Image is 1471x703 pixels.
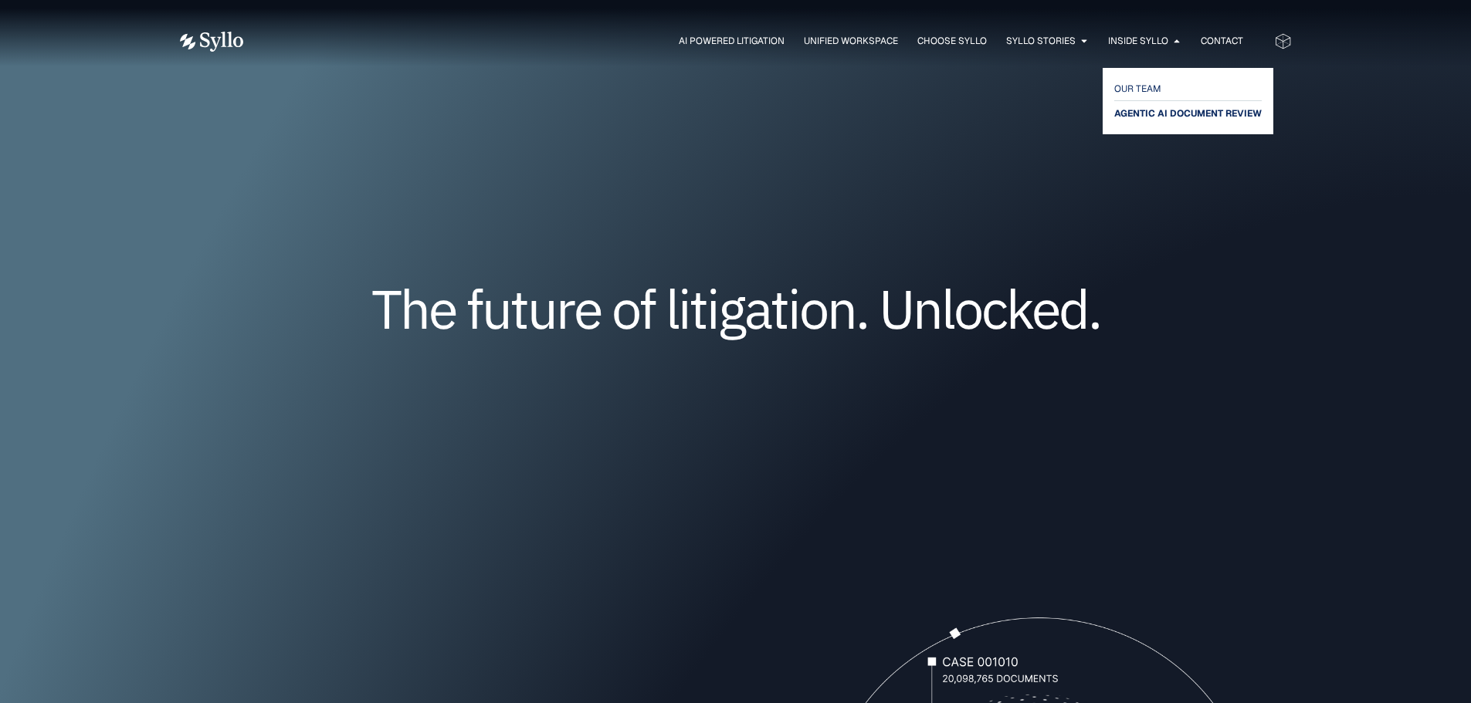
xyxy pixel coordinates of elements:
span: OUR TEAM [1114,79,1161,98]
nav: Menu [274,34,1243,49]
a: Inside Syllo [1108,34,1168,48]
a: Choose Syllo [917,34,987,48]
div: Menu Toggle [274,34,1243,49]
h1: The future of litigation. Unlocked. [273,283,1199,334]
a: OUR TEAM [1114,79,1262,98]
a: Contact [1201,34,1243,48]
a: Syllo Stories [1006,34,1076,48]
a: AGENTIC AI DOCUMENT REVIEW [1114,104,1262,123]
a: AI Powered Litigation [679,34,785,48]
img: Vector [180,32,243,52]
a: Unified Workspace [804,34,898,48]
